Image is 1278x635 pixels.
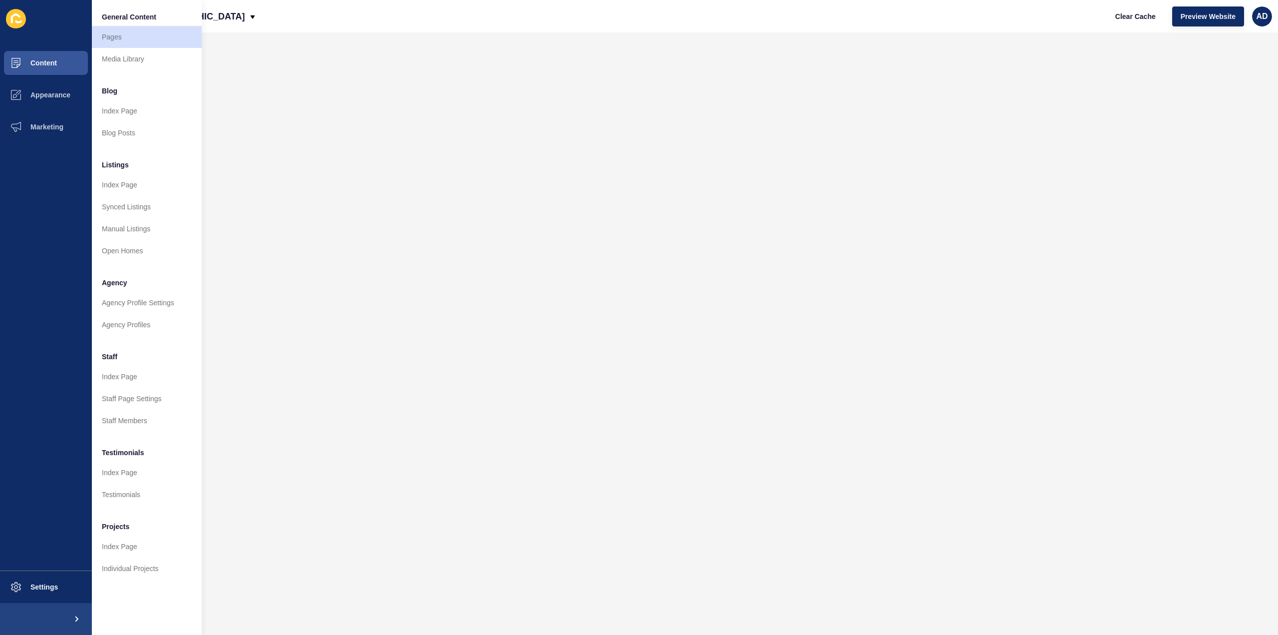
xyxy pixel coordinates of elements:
a: Manual Listings [92,218,202,240]
a: Media Library [92,48,202,70]
a: Open Homes [92,240,202,262]
button: Clear Cache [1107,6,1164,26]
a: Staff Page Settings [92,388,202,410]
a: Pages [92,26,202,48]
a: Individual Projects [92,558,202,580]
a: Index Page [92,462,202,484]
span: General Content [102,12,156,22]
a: Blog Posts [92,122,202,144]
a: Index Page [92,100,202,122]
a: Agency Profile Settings [92,292,202,314]
a: Synced Listings [92,196,202,218]
span: Agency [102,278,127,288]
span: AD [1256,11,1268,21]
span: Preview Website [1181,11,1236,21]
a: Index Page [92,536,202,558]
span: Staff [102,352,117,362]
span: Listings [102,160,129,170]
button: Preview Website [1172,6,1244,26]
a: Testimonials [92,484,202,506]
a: Index Page [92,366,202,388]
span: Projects [102,522,129,532]
a: Staff Members [92,410,202,432]
a: Agency Profiles [92,314,202,336]
a: Index Page [92,174,202,196]
span: Testimonials [102,448,144,458]
span: Blog [102,86,117,96]
span: Clear Cache [1115,11,1156,21]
